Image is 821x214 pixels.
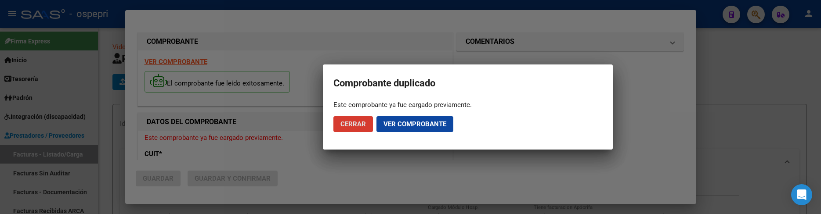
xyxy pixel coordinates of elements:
[340,120,366,128] span: Cerrar
[376,116,453,132] button: Ver comprobante
[333,100,602,109] div: Este comprobante ya fue cargado previamente.
[791,184,812,205] div: Open Intercom Messenger
[383,120,446,128] span: Ver comprobante
[333,75,602,92] h2: Comprobante duplicado
[333,116,373,132] button: Cerrar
